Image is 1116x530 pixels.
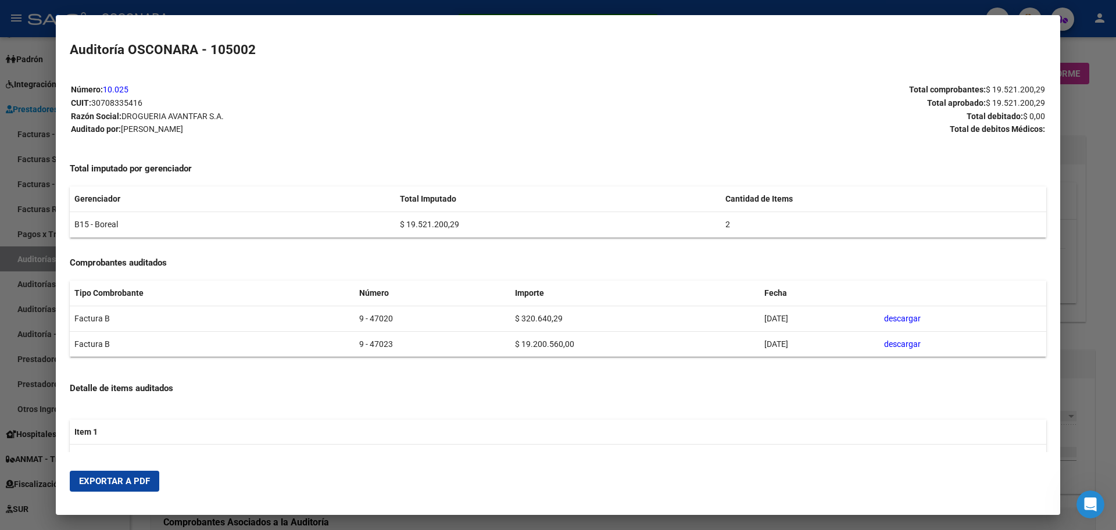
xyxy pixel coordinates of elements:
button: Exportar a PDF [70,471,159,492]
h2: Auditoría OSCONARA - 105002 [70,40,1046,60]
span: Exportar a PDF [79,476,150,486]
p: Total de debitos Médicos: [559,123,1045,136]
p: Total debitado: [559,110,1045,123]
p: $ 19.200.560,00 [563,450,1042,464]
td: B15 - Boreal [70,212,395,237]
span: $ 19.521.200,29 [986,85,1045,94]
p: Auditado por: [71,123,557,136]
span: 30708335416 [91,98,142,108]
th: Número [355,281,511,306]
th: Total Imputado [395,187,721,212]
td: Factura B [70,306,355,331]
p: Número: [71,83,557,96]
th: Tipo Combrobante [70,281,355,306]
h4: Comprobantes auditados [70,256,1046,270]
strong: Item 1 [74,427,98,436]
td: $ 19.200.560,00 [510,331,759,357]
iframe: Intercom live chat [1076,490,1104,518]
p: CUIT: [71,96,557,110]
h4: Total imputado por gerenciador [70,162,1046,176]
td: 2 [721,212,1046,237]
a: descargar [884,314,921,323]
a: 10.025 [103,85,128,94]
th: Gerenciador [70,187,395,212]
p: Total comprobantes: [559,83,1045,96]
td: 9 - 47020 [355,306,511,331]
p: Total aprobado: [559,96,1045,110]
th: Fecha [760,281,880,306]
td: [DATE] [760,306,880,331]
a: descargar [884,339,921,349]
td: $ 320.640,29 [510,306,759,331]
span: DROGUERIA AVANTFAR S.A. [121,112,224,121]
span: $ 19.521.200,29 [986,98,1045,108]
p: Razón Social: [71,110,557,123]
td: 9 - 47023 [355,331,511,357]
span: $ 0,00 [1023,112,1045,121]
th: Cantidad de Items [721,187,1046,212]
td: $ 19.521.200,29 [395,212,721,237]
span: [PERSON_NAME] [121,124,183,134]
td: [DATE] [760,331,880,357]
td: Factura B [70,331,355,357]
th: Importe [510,281,759,306]
p: Importe: [74,450,553,464]
h4: Detalle de items auditados [70,382,1046,395]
